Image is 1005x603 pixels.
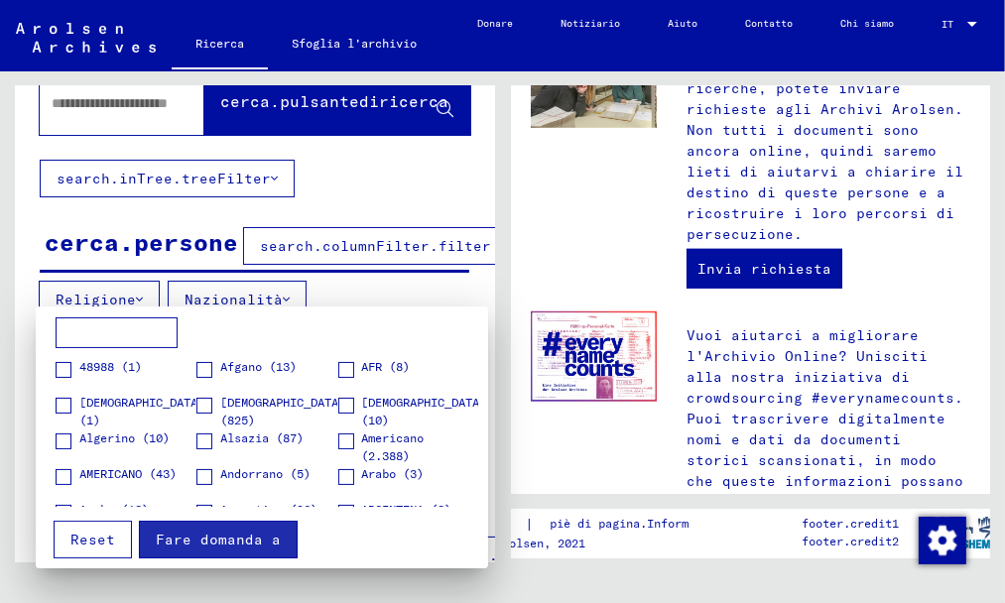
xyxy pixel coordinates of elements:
[362,395,487,427] font: [DEMOGRAPHIC_DATA] (10)
[919,517,966,564] img: Modifica consenso
[156,531,281,548] font: Fare domanda a
[362,359,411,374] font: AFR (8)
[79,466,177,481] font: AMERICANO (43)
[79,395,204,427] font: [DEMOGRAPHIC_DATA] (1)
[79,430,170,445] font: Algerino (10)
[79,359,142,374] font: 48988 (1)
[220,502,317,517] font: Argentino (96)
[220,430,304,445] font: Alsazia (87)
[220,395,345,427] font: [DEMOGRAPHIC_DATA] (825)
[139,521,298,558] button: Fare domanda a
[70,531,115,548] font: Reset
[362,466,425,481] font: Arabo (3)
[362,502,452,517] font: ARGENTINA (3)
[79,502,149,517] font: Arabo (13)
[220,359,297,374] font: Afgano (13)
[362,430,425,463] font: Americano (2.388)
[220,466,311,481] font: Andorrano (5)
[54,521,132,558] button: Reset
[918,516,965,563] div: Modifica consenso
